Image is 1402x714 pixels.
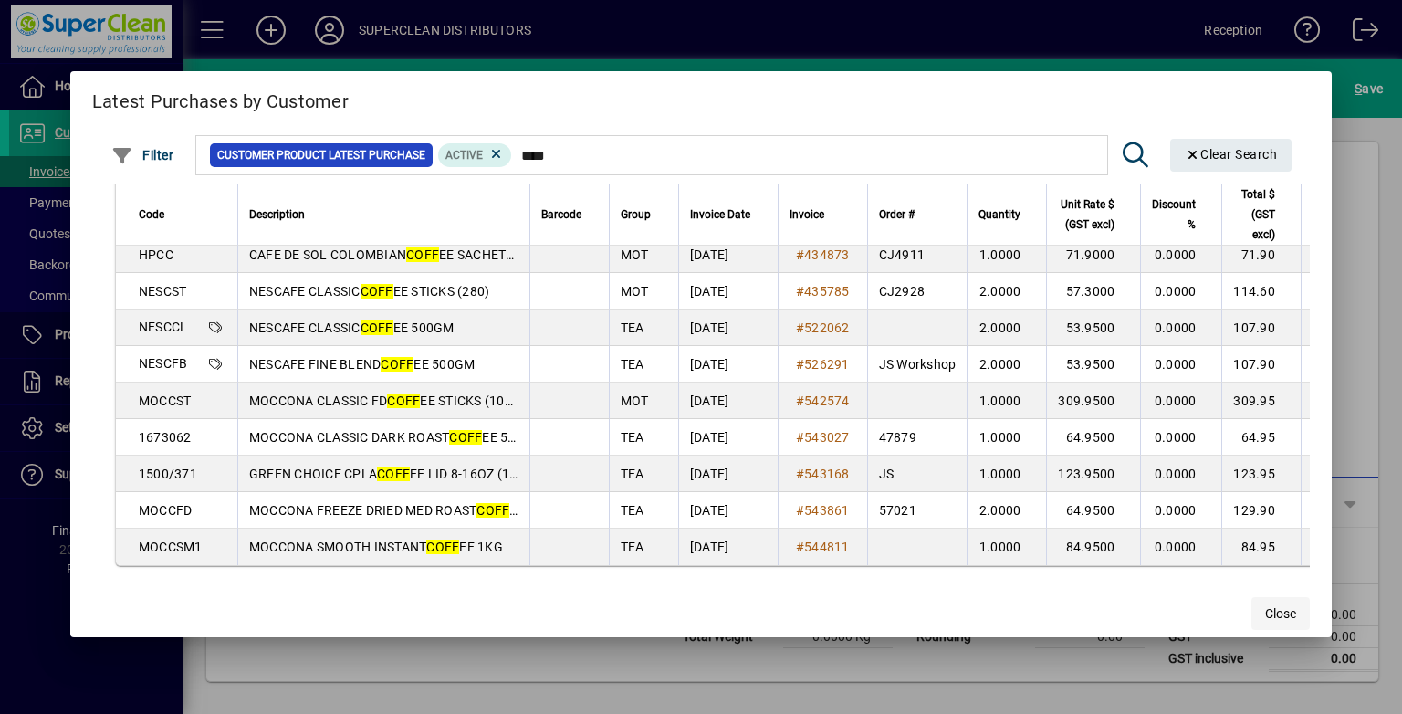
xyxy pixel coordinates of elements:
a: #542574 [790,391,856,411]
span: # [796,540,804,554]
td: 64.9500 [1046,492,1140,529]
td: 0.0000 [1140,456,1221,492]
td: JS [867,456,968,492]
td: 0.0000 [1140,419,1221,456]
div: Order # [879,205,957,225]
span: 543027 [804,430,850,445]
a: #522062 [790,318,856,338]
span: NESCAFE FINE BLEND EE 500GM [249,357,476,372]
button: Filter [107,139,179,172]
span: TEA [621,467,644,481]
a: #526291 [790,354,856,374]
span: # [796,247,804,262]
span: Group [621,205,651,225]
span: TEA [621,503,644,518]
em: COFF [361,284,393,299]
span: 543168 [804,467,850,481]
span: HPCC [139,247,173,262]
span: Code [139,205,164,225]
span: 543861 [804,503,850,518]
span: # [796,320,804,335]
td: 1.0000 [967,529,1046,565]
span: Close [1265,604,1296,624]
div: Discount % [1152,194,1212,235]
div: Invoice Date [690,205,767,225]
td: [DATE] [678,273,778,310]
span: # [796,357,804,372]
span: # [796,503,804,518]
td: 1.0000 [967,236,1046,273]
span: # [796,430,804,445]
div: Unit Rate $ (GST excl) [1058,194,1131,235]
span: TEA [621,320,644,335]
h2: Latest Purchases by Customer [70,71,1332,124]
td: 0.0000 [1140,529,1221,565]
span: MOCCONA SMOOTH INSTANT EE 1KG [249,540,503,554]
td: 107.90 [1221,310,1301,346]
span: Quantity [978,205,1020,225]
button: Close [1251,597,1310,630]
td: 123.95 [1221,456,1301,492]
em: COFF [387,394,420,408]
div: Group [621,205,667,225]
td: 47879 [867,419,968,456]
div: Quantity [978,205,1037,225]
span: 522062 [804,320,850,335]
td: 71.9000 [1046,236,1140,273]
td: 53.9500 [1046,310,1140,346]
a: #435785 [790,281,856,301]
span: NESCAFE CLASSIC EE 500GM [249,320,455,335]
em: COFF [361,320,393,335]
span: Customer Product Latest Purchase [217,146,425,164]
span: 434873 [804,247,850,262]
td: 64.95 [1221,419,1301,456]
a: #544811 [790,537,856,557]
td: 0.0000 [1140,236,1221,273]
span: MOCCONA CLASSIC FD EE STICKS (1000) [249,394,525,408]
td: JS Workshop [867,346,968,383]
td: [DATE] [678,310,778,346]
td: 84.95 [1221,529,1301,565]
td: 0.0000 [1140,492,1221,529]
td: 57.3000 [1046,273,1140,310]
td: 1.0000 [967,383,1046,419]
span: 542574 [804,394,850,408]
span: TEA [621,430,644,445]
td: CJ4911 [867,236,968,273]
em: COFF [406,247,439,262]
td: 1.0000 [967,419,1046,456]
span: # [796,467,804,481]
span: GREEN CHOICE CPLA EE LID 8-16OZ (1000) [249,467,537,481]
div: Description [249,205,518,225]
span: # [796,394,804,408]
span: MOT [621,247,649,262]
td: 84.9500 [1046,529,1140,565]
td: [DATE] [678,419,778,456]
td: [DATE] [678,236,778,273]
td: [DATE] [678,529,778,565]
td: [DATE] [678,456,778,492]
span: # [796,284,804,299]
span: MOCCFD [139,503,193,518]
div: Invoice [790,205,856,225]
td: [DATE] [678,383,778,419]
span: Description [249,205,305,225]
span: TEA [621,357,644,372]
span: 1673062 [139,430,192,445]
td: 0.0000 [1140,310,1221,346]
span: 544811 [804,540,850,554]
span: Filter [111,148,174,163]
td: 123.9500 [1046,456,1140,492]
span: MOCCSM1 [139,540,203,554]
span: Active [445,149,483,162]
span: Unit Rate $ (GST excl) [1058,194,1114,235]
span: NESCFB [139,356,188,371]
td: 0.0000 [1140,383,1221,419]
span: MOT [621,394,649,408]
em: COFF [476,503,509,518]
td: 53.9500 [1046,346,1140,383]
td: 107.90 [1221,346,1301,383]
td: [DATE] [678,346,778,383]
td: 0.0000 [1140,273,1221,310]
a: #434873 [790,245,856,265]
